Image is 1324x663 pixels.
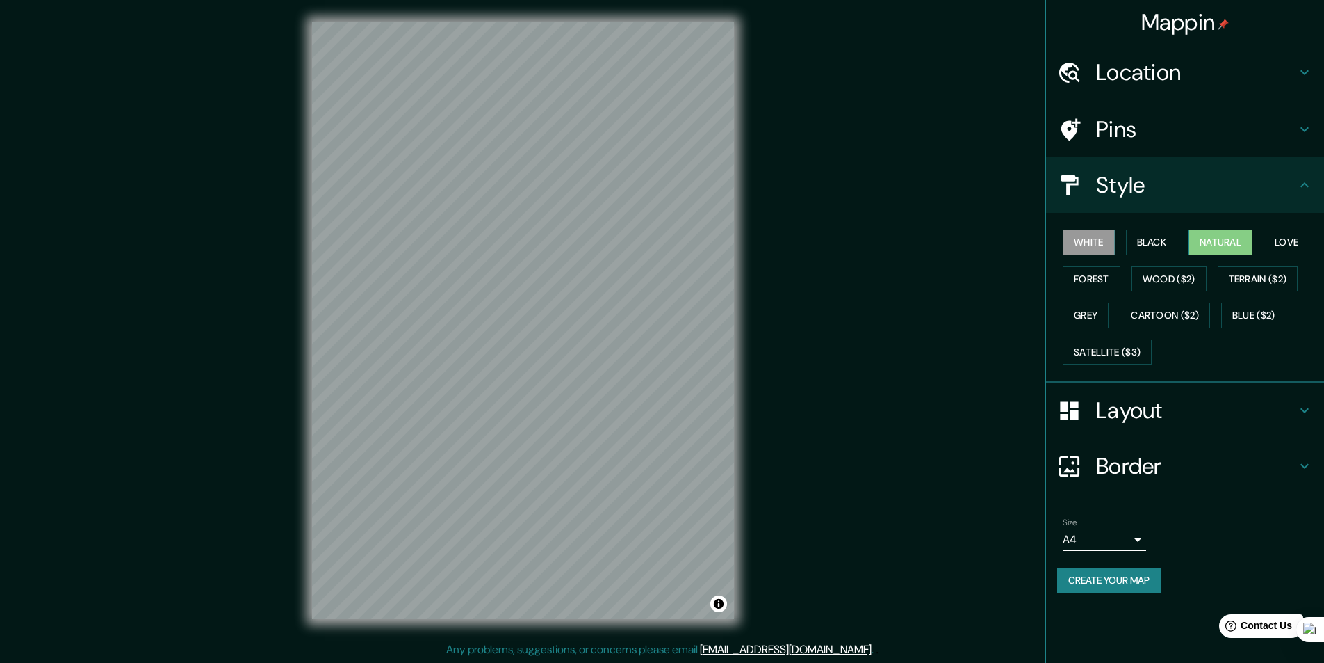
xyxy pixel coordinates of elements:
[1096,171,1296,199] h4: Style
[1096,115,1296,143] h4: Pins
[1063,230,1115,255] button: White
[1141,8,1229,36] h4: Mappin
[1126,230,1178,255] button: Black
[1200,609,1309,648] iframe: Help widget launcher
[1063,529,1146,551] div: A4
[1046,102,1324,157] div: Pins
[1096,452,1296,480] h4: Border
[1131,266,1207,292] button: Wood ($2)
[1063,266,1120,292] button: Forest
[1120,303,1210,328] button: Cartoon ($2)
[1046,45,1324,100] div: Location
[1096,397,1296,424] h4: Layout
[1063,303,1109,328] button: Grey
[710,596,727,612] button: Toggle attribution
[446,641,874,658] p: Any problems, suggestions, or concerns please email .
[1057,568,1161,593] button: Create your map
[1046,157,1324,213] div: Style
[876,641,878,658] div: .
[700,642,872,657] a: [EMAIL_ADDRESS][DOMAIN_NAME]
[1046,383,1324,438] div: Layout
[1218,266,1298,292] button: Terrain ($2)
[1046,438,1324,494] div: Border
[874,641,876,658] div: .
[312,22,734,619] canvas: Map
[1221,303,1286,328] button: Blue ($2)
[1063,340,1152,365] button: Satellite ($3)
[1188,230,1252,255] button: Natural
[1218,19,1229,30] img: pin-icon.png
[1264,230,1309,255] button: Love
[1096,58,1296,86] h4: Location
[1063,517,1077,529] label: Size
